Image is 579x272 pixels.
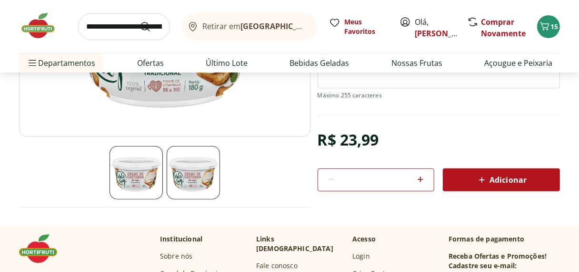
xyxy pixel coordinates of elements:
[352,251,370,261] a: Login
[344,17,388,36] span: Meus Favoritos
[19,234,67,263] img: Hortifruti
[329,17,388,36] a: Meus Favoritos
[27,52,38,74] button: Menu
[352,234,376,244] p: Acesso
[476,174,527,186] span: Adicionar
[449,251,547,261] h3: Receba Ofertas e Promoções!
[202,22,308,31] span: Retirar em
[240,21,401,31] b: [GEOGRAPHIC_DATA]/[GEOGRAPHIC_DATA]
[550,22,558,31] span: 15
[78,13,170,40] input: search
[481,17,526,39] a: Comprar Novamente
[443,168,560,191] button: Adicionar
[137,57,164,69] a: Ofertas
[415,28,477,39] a: [PERSON_NAME]
[27,52,95,74] span: Departamentos
[449,261,517,271] h3: Cadastre seu e-mail:
[318,126,379,153] div: R$ 23,99
[110,146,163,199] img: Principal
[256,261,298,271] a: Fale conosco
[484,57,552,69] a: Açougue e Peixaria
[290,57,349,69] a: Bebidas Geladas
[415,16,457,39] span: Olá,
[256,234,345,253] p: Links [DEMOGRAPHIC_DATA]
[449,234,560,244] p: Formas de pagamento
[160,234,202,244] p: Institucional
[167,146,220,199] img: Principal
[206,57,248,69] a: Último Lote
[391,57,442,69] a: Nossas Frutas
[181,13,318,40] button: Retirar em[GEOGRAPHIC_DATA]/[GEOGRAPHIC_DATA]
[19,11,67,40] img: Hortifruti
[160,251,192,261] a: Sobre nós
[537,15,560,38] button: Carrinho
[140,21,162,32] button: Submit Search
